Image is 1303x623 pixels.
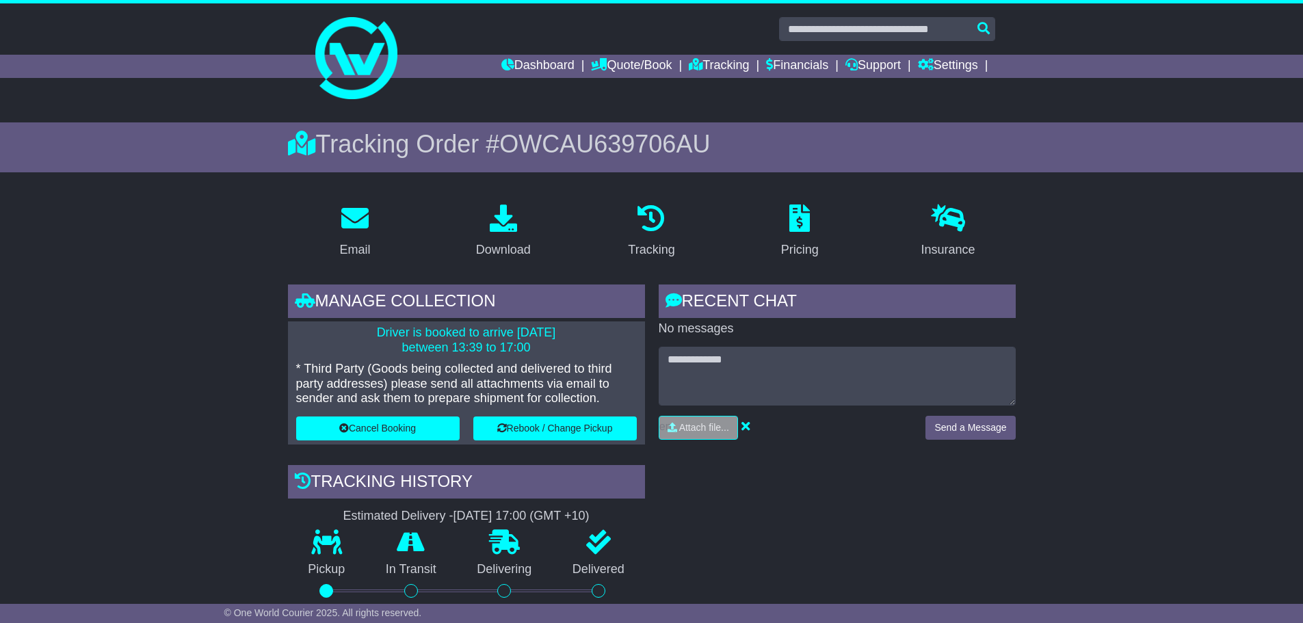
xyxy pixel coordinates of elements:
[921,241,975,259] div: Insurance
[339,241,370,259] div: Email
[772,200,828,264] a: Pricing
[296,362,637,406] p: * Third Party (Goods being collected and delivered to third party addresses) please send all atta...
[781,241,819,259] div: Pricing
[473,416,637,440] button: Rebook / Change Pickup
[659,284,1016,321] div: RECENT CHAT
[296,326,637,355] p: Driver is booked to arrive [DATE] between 13:39 to 17:00
[296,416,460,440] button: Cancel Booking
[288,562,366,577] p: Pickup
[659,321,1016,336] p: No messages
[288,509,645,524] div: Estimated Delivery -
[330,200,379,264] a: Email
[918,55,978,78] a: Settings
[628,241,674,259] div: Tracking
[689,55,749,78] a: Tracking
[499,130,710,158] span: OWCAU639706AU
[288,129,1016,159] div: Tracking Order #
[501,55,575,78] a: Dashboard
[457,562,553,577] p: Delivering
[288,465,645,502] div: Tracking history
[925,416,1015,440] button: Send a Message
[912,200,984,264] a: Insurance
[619,200,683,264] a: Tracking
[224,607,422,618] span: © One World Courier 2025. All rights reserved.
[288,284,645,321] div: Manage collection
[453,509,590,524] div: [DATE] 17:00 (GMT +10)
[845,55,901,78] a: Support
[365,562,457,577] p: In Transit
[591,55,672,78] a: Quote/Book
[766,55,828,78] a: Financials
[552,562,645,577] p: Delivered
[476,241,531,259] div: Download
[467,200,540,264] a: Download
